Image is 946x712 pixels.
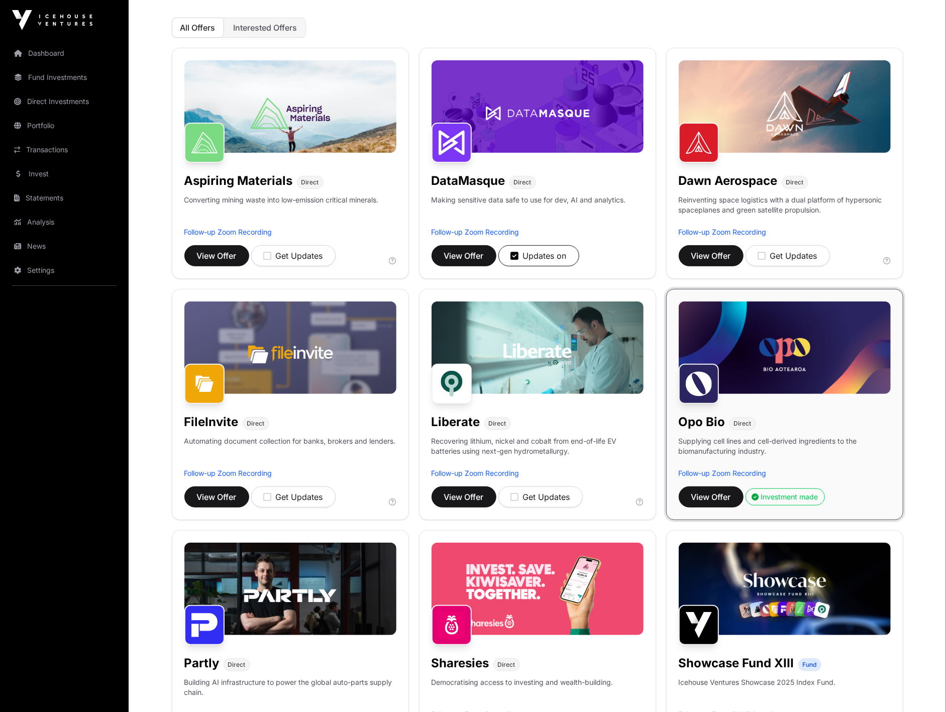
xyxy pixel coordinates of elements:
[8,211,121,233] a: Analysis
[432,605,472,645] img: Sharesies
[432,364,472,404] img: Liberate
[184,543,396,635] img: Partly-Banner.jpg
[498,661,515,669] span: Direct
[679,469,767,477] a: Follow-up Zoom Recording
[444,491,484,503] span: View Offer
[746,245,830,266] button: Get Updates
[8,90,121,113] a: Direct Investments
[228,661,246,669] span: Direct
[251,245,336,266] button: Get Updates
[234,23,297,33] span: Interested Offers
[184,301,396,394] img: File-Invite-Banner.jpg
[679,605,719,645] img: Showcase Fund XIII
[432,301,644,394] img: Liberate-Banner.jpg
[691,250,731,262] span: View Offer
[8,115,121,137] a: Portfolio
[247,420,265,428] span: Direct
[803,661,817,669] span: Fund
[679,195,891,227] p: Reinventing space logistics with a dual platform of hypersonic spaceplanes and green satellite pr...
[172,18,224,38] button: All Offers
[432,414,480,430] h1: Liberate
[8,66,121,88] a: Fund Investments
[432,173,505,189] h1: DataMasque
[432,195,626,227] p: Making sensitive data safe to use for dev, AI and analytics.
[184,414,239,430] h1: FileInvite
[679,414,725,430] h1: Opo Bio
[489,420,506,428] span: Direct
[225,18,306,38] button: Interested Offers
[746,488,825,505] button: Investment made
[8,139,121,161] a: Transactions
[12,10,92,30] img: Icehouse Ventures Logo
[180,23,216,33] span: All Offers
[752,492,818,502] div: Investment made
[896,664,946,712] iframe: Chat Widget
[432,655,489,671] h1: Sharesies
[251,486,336,507] button: Get Updates
[197,491,237,503] span: View Offer
[432,543,644,635] img: Sharesies-Banner.jpg
[432,436,644,468] p: Recovering lithium, nickel and cobalt from end-of-life EV batteries using next-gen hydrometallurgy.
[679,173,778,189] h1: Dawn Aerospace
[432,245,496,266] button: View Offer
[514,178,532,186] span: Direct
[679,486,744,507] button: View Offer
[432,123,472,163] img: DataMasque
[184,605,225,645] img: Partly
[184,60,396,153] img: Aspiring-Banner.jpg
[184,469,272,477] a: Follow-up Zoom Recording
[184,245,249,266] button: View Offer
[679,655,794,671] h1: Showcase Fund XIII
[444,250,484,262] span: View Offer
[184,228,272,236] a: Follow-up Zoom Recording
[184,123,225,163] img: Aspiring Materials
[184,655,220,671] h1: Partly
[691,491,731,503] span: View Offer
[184,677,396,709] p: Building AI infrastructure to power the global auto-parts supply chain.
[679,677,836,687] p: Icehouse Ventures Showcase 2025 Index Fund.
[679,123,719,163] img: Dawn Aerospace
[184,195,379,227] p: Converting mining waste into low-emission critical minerals.
[511,250,567,262] div: Updates on
[679,60,891,153] img: Dawn-Banner.jpg
[758,250,817,262] div: Get Updates
[8,42,121,64] a: Dashboard
[679,364,719,404] img: Opo Bio
[8,259,121,281] a: Settings
[498,486,583,507] button: Get Updates
[432,228,519,236] a: Follow-up Zoom Recording
[679,436,891,456] p: Supplying cell lines and cell-derived ingredients to the biomanufacturing industry.
[8,235,121,257] a: News
[498,245,579,266] button: Updates on
[264,250,323,262] div: Get Updates
[432,486,496,507] button: View Offer
[734,420,752,428] span: Direct
[8,187,121,209] a: Statements
[432,677,613,709] p: Democratising access to investing and wealth-building.
[679,228,767,236] a: Follow-up Zoom Recording
[197,250,237,262] span: View Offer
[8,163,121,185] a: Invest
[679,245,744,266] button: View Offer
[184,486,249,507] button: View Offer
[184,364,225,404] img: FileInvite
[786,178,804,186] span: Direct
[432,60,644,153] img: DataMasque-Banner.jpg
[301,178,319,186] span: Direct
[184,173,293,189] h1: Aspiring Materials
[679,543,891,635] img: Showcase-Fund-Banner-1.jpg
[264,491,323,503] div: Get Updates
[432,469,519,477] a: Follow-up Zoom Recording
[511,491,570,503] div: Get Updates
[184,436,396,468] p: Automating document collection for banks, brokers and lenders.
[679,301,891,394] img: Opo-Bio-Banner.jpg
